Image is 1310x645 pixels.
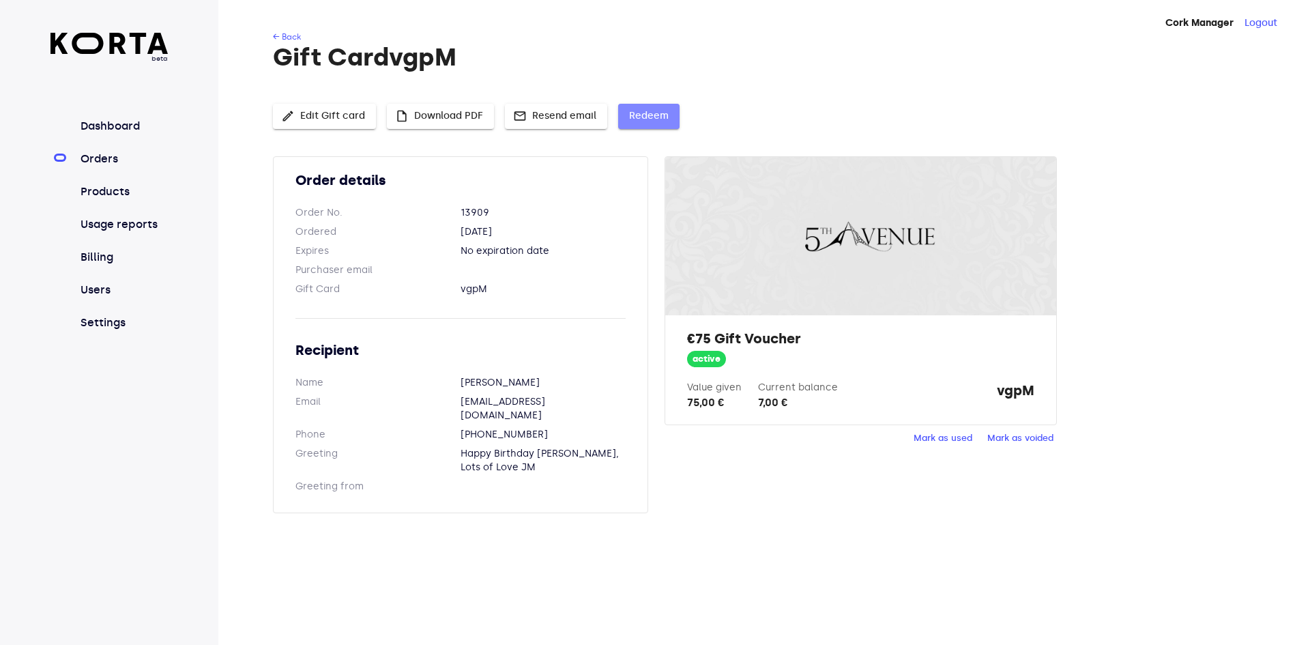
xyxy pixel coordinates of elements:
[295,225,461,239] dt: Ordered
[629,108,669,125] span: Redeem
[273,109,376,120] a: Edit Gift card
[910,428,976,449] button: Mark as used
[273,44,1253,71] h1: Gift Card vgpM
[295,341,626,360] h2: Recipient
[997,381,1034,411] strong: vgpM
[758,395,838,411] div: 7,00 €
[461,395,626,422] dd: [EMAIL_ADDRESS][DOMAIN_NAME]
[78,249,169,266] a: Billing
[461,225,626,239] dd: [DATE]
[398,108,483,125] span: Download PDF
[461,244,626,258] dd: No expiration date
[295,206,461,220] dt: Order No.
[295,428,461,442] dt: Phone
[387,104,494,129] button: Download PDF
[1244,16,1277,30] button: Logout
[461,283,626,296] dd: vgpM
[50,33,169,54] img: Korta
[395,109,409,123] span: insert_drive_file
[758,382,838,393] label: Current balance
[505,104,607,129] button: Resend email
[914,431,972,446] span: Mark as used
[273,32,301,42] a: ← Back
[295,171,626,190] h2: Order details
[461,206,626,220] dd: 13909
[295,395,461,422] dt: Email
[295,447,461,474] dt: Greeting
[461,376,626,390] dd: [PERSON_NAME]
[1165,17,1234,29] strong: Cork Manager
[284,108,365,125] span: Edit Gift card
[687,353,726,366] span: active
[513,109,527,123] span: mail
[50,33,169,63] a: beta
[273,104,376,129] button: Edit Gift card
[78,118,169,134] a: Dashboard
[281,109,295,123] span: edit
[78,184,169,200] a: Products
[687,395,742,411] div: 75,00 €
[78,151,169,167] a: Orders
[78,216,169,233] a: Usage reports
[461,428,626,442] dd: [PHONE_NUMBER]
[987,431,1053,446] span: Mark as voided
[984,428,1057,449] button: Mark as voided
[78,315,169,331] a: Settings
[618,104,680,129] button: Redeem
[295,480,461,493] dt: Greeting from
[78,282,169,298] a: Users
[295,283,461,296] dt: Gift Card
[295,263,461,277] dt: Purchaser email
[295,376,461,390] dt: Name
[687,329,1034,348] h2: €75 Gift Voucher
[687,382,742,393] label: Value given
[50,54,169,63] span: beta
[516,108,596,125] span: Resend email
[295,244,461,258] dt: Expires
[461,447,626,474] dd: Happy Birthday [PERSON_NAME], Lots of Love JM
